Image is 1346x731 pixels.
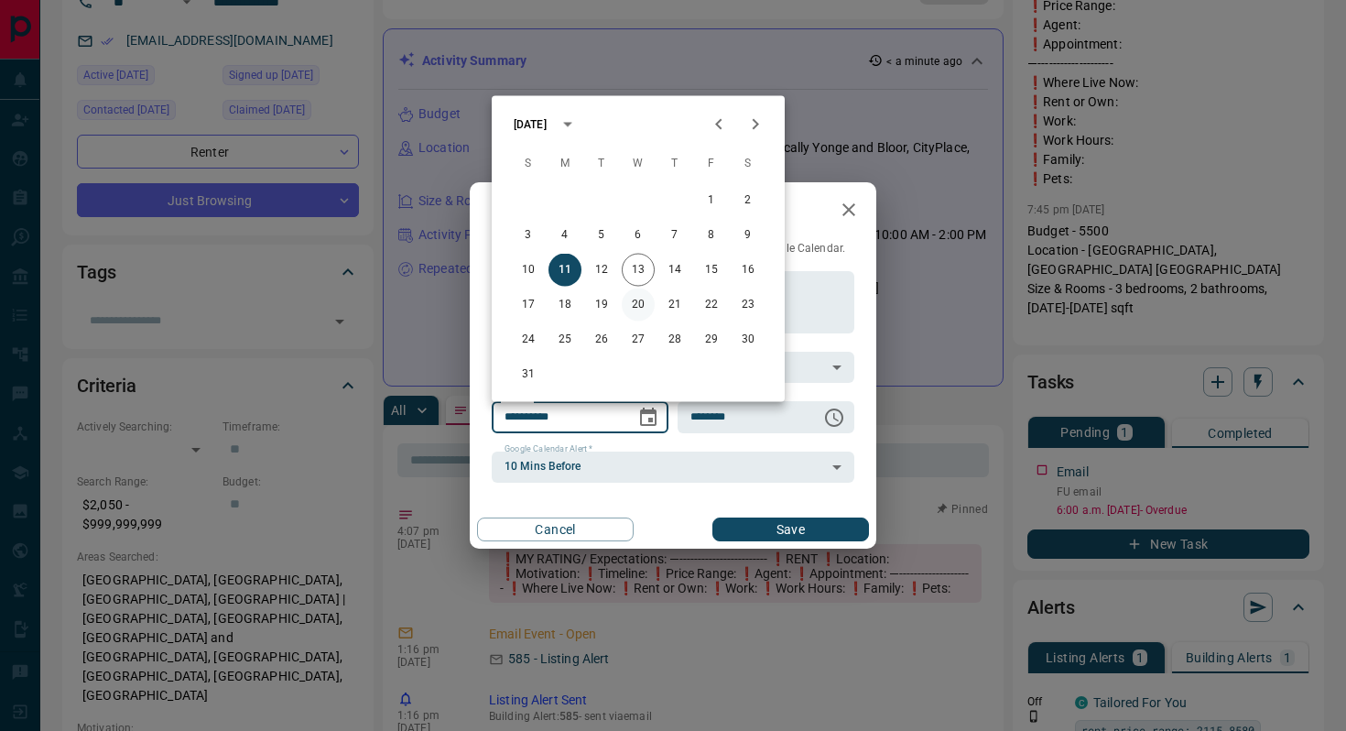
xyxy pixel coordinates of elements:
button: 8 [695,219,728,252]
button: Choose time, selected time is 6:00 AM [816,399,852,436]
button: 10 [512,254,545,287]
button: 18 [548,289,581,322]
button: 4 [548,219,581,252]
button: 5 [585,219,618,252]
button: Previous month [700,106,737,143]
h2: Edit Task [470,182,589,241]
button: 13 [622,254,655,287]
button: 14 [658,254,691,287]
button: Cancel [477,518,634,541]
button: Choose date, selected date is Aug 11, 2025 [630,399,667,436]
span: Saturday [732,146,765,182]
button: 30 [732,323,765,356]
button: 3 [512,219,545,252]
button: Save [712,518,869,541]
button: 26 [585,323,618,356]
button: 1 [695,184,728,217]
button: 29 [695,323,728,356]
button: 11 [548,254,581,287]
span: Monday [548,146,581,182]
span: Thursday [658,146,691,182]
div: 10 Mins Before [492,452,854,483]
button: 24 [512,323,545,356]
button: 6 [622,219,655,252]
button: 12 [585,254,618,287]
label: Google Calendar Alert [505,443,592,455]
button: 28 [658,323,691,356]
button: 27 [622,323,655,356]
button: 17 [512,289,545,322]
span: Tuesday [585,146,618,182]
button: 9 [732,219,765,252]
button: 2 [732,184,765,217]
span: Friday [695,146,728,182]
button: 31 [512,358,545,391]
span: Wednesday [622,146,655,182]
button: calendar view is open, switch to year view [552,109,583,140]
button: Next month [737,106,774,143]
button: 25 [548,323,581,356]
button: 22 [695,289,728,322]
button: 7 [658,219,691,252]
span: Sunday [512,146,545,182]
button: 20 [622,289,655,322]
button: 23 [732,289,765,322]
button: 15 [695,254,728,287]
button: 21 [658,289,691,322]
button: 16 [732,254,765,287]
button: 19 [585,289,618,322]
div: [DATE] [514,116,547,133]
